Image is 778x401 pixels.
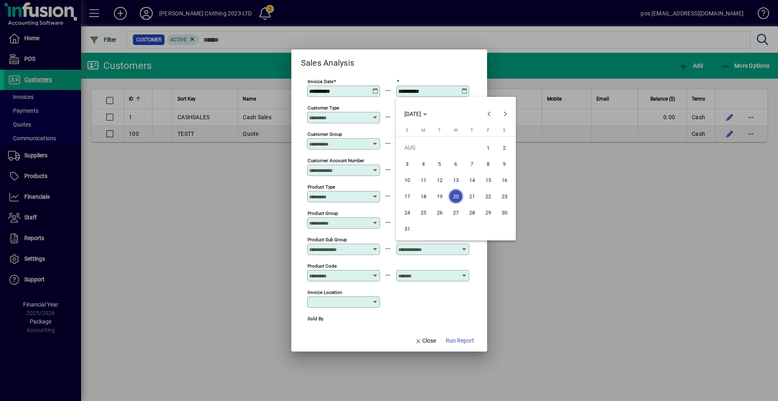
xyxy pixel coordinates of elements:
button: Choose month and year [401,107,430,121]
button: Sun Aug 10 2025 [399,172,415,188]
button: Tue Aug 05 2025 [432,156,448,172]
button: Sat Aug 16 2025 [496,172,513,188]
button: Thu Aug 28 2025 [464,204,480,221]
span: 14 [465,173,479,187]
span: 28 [465,205,479,220]
span: T [438,128,441,133]
span: 9 [497,157,512,171]
span: 23 [497,189,512,204]
button: Thu Aug 07 2025 [464,156,480,172]
button: Tue Aug 19 2025 [432,188,448,204]
button: Sun Aug 03 2025 [399,156,415,172]
span: 15 [481,173,496,187]
button: Previous month [481,106,497,122]
button: Fri Aug 22 2025 [480,188,496,204]
span: 24 [400,205,415,220]
span: 5 [432,157,447,171]
span: M [421,128,425,133]
button: Thu Aug 21 2025 [464,188,480,204]
button: Fri Aug 08 2025 [480,156,496,172]
button: Mon Aug 11 2025 [415,172,432,188]
span: 3 [400,157,415,171]
span: 6 [449,157,463,171]
span: 4 [416,157,431,171]
span: 7 [465,157,479,171]
button: Tue Aug 12 2025 [432,172,448,188]
button: Wed Aug 06 2025 [448,156,464,172]
span: 17 [400,189,415,204]
span: 10 [400,173,415,187]
span: 22 [481,189,496,204]
span: 19 [432,189,447,204]
span: 26 [432,205,447,220]
button: Wed Aug 13 2025 [448,172,464,188]
button: Mon Aug 18 2025 [415,188,432,204]
span: 18 [416,189,431,204]
span: 12 [432,173,447,187]
span: 16 [497,173,512,187]
button: Thu Aug 14 2025 [464,172,480,188]
span: T [470,128,473,133]
span: 13 [449,173,463,187]
span: 1 [481,140,496,155]
span: F [487,128,489,133]
button: Fri Aug 01 2025 [480,139,496,156]
span: 29 [481,205,496,220]
span: 2 [497,140,512,155]
span: 31 [400,221,415,236]
button: Sat Aug 30 2025 [496,204,513,221]
button: Mon Aug 25 2025 [415,204,432,221]
button: Sat Aug 09 2025 [496,156,513,172]
button: Sun Aug 17 2025 [399,188,415,204]
td: AUG [399,139,480,156]
span: 27 [449,205,463,220]
button: Sun Aug 31 2025 [399,221,415,237]
span: S [503,128,506,133]
span: 11 [416,173,431,187]
button: Sat Aug 23 2025 [496,188,513,204]
button: Sun Aug 24 2025 [399,204,415,221]
button: Wed Aug 20 2025 [448,188,464,204]
span: 21 [465,189,479,204]
button: Fri Aug 15 2025 [480,172,496,188]
button: Fri Aug 29 2025 [480,204,496,221]
span: 25 [416,205,431,220]
button: Mon Aug 04 2025 [415,156,432,172]
span: 30 [497,205,512,220]
span: 8 [481,157,496,171]
button: Tue Aug 26 2025 [432,204,448,221]
span: W [454,128,458,133]
button: Wed Aug 27 2025 [448,204,464,221]
button: Next month [497,106,513,122]
span: 20 [449,189,463,204]
span: S [406,128,408,133]
span: [DATE] [404,111,421,117]
button: Sat Aug 02 2025 [496,139,513,156]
